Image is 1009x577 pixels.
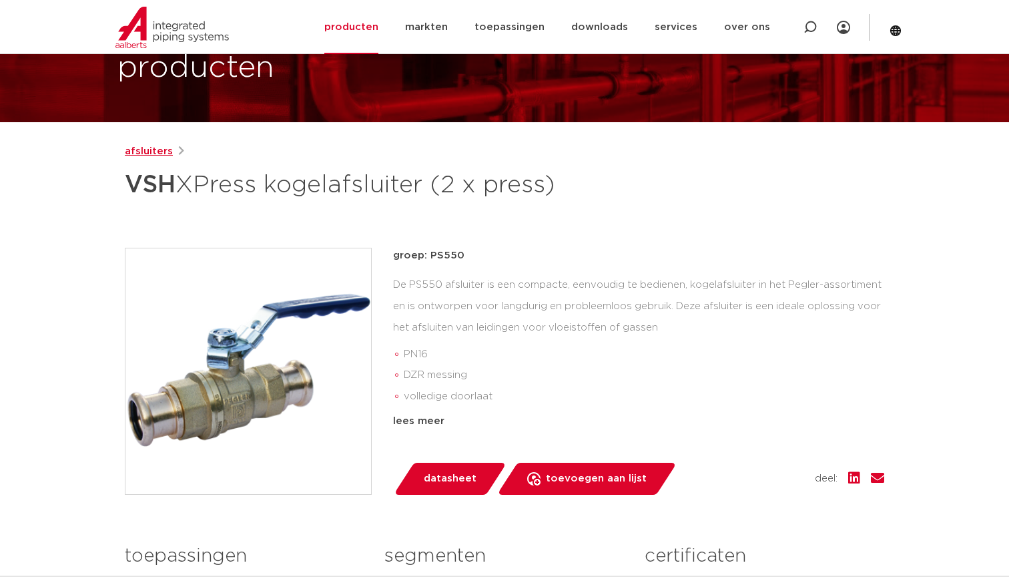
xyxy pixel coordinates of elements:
[125,144,173,160] a: afsluiters
[546,468,647,490] span: toevoegen aan lijst
[404,365,884,386] li: DZR messing
[384,543,624,570] h3: segmenten
[424,468,476,490] span: datasheet
[393,274,884,408] div: De PS550 afsluiter is een compacte, eenvoudig te bedienen, kogelafsluiter in het Pegler-assortime...
[117,47,274,89] h1: producten
[393,463,507,495] a: datasheet
[404,407,884,429] li: blow-out en vandalisme bestendige constructie
[404,386,884,407] li: volledige doorlaat
[404,344,884,365] li: PN16
[815,471,837,487] span: deel:
[125,543,364,570] h3: toepassingen
[125,165,626,205] h1: XPress kogelafsluiter (2 x press)
[393,248,884,264] p: groep: PS550
[393,413,884,429] div: lees meer
[125,173,176,197] strong: VSH
[125,248,371,494] img: Product Image for VSH XPress kogelafsluiter (2 x press)
[645,543,884,570] h3: certificaten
